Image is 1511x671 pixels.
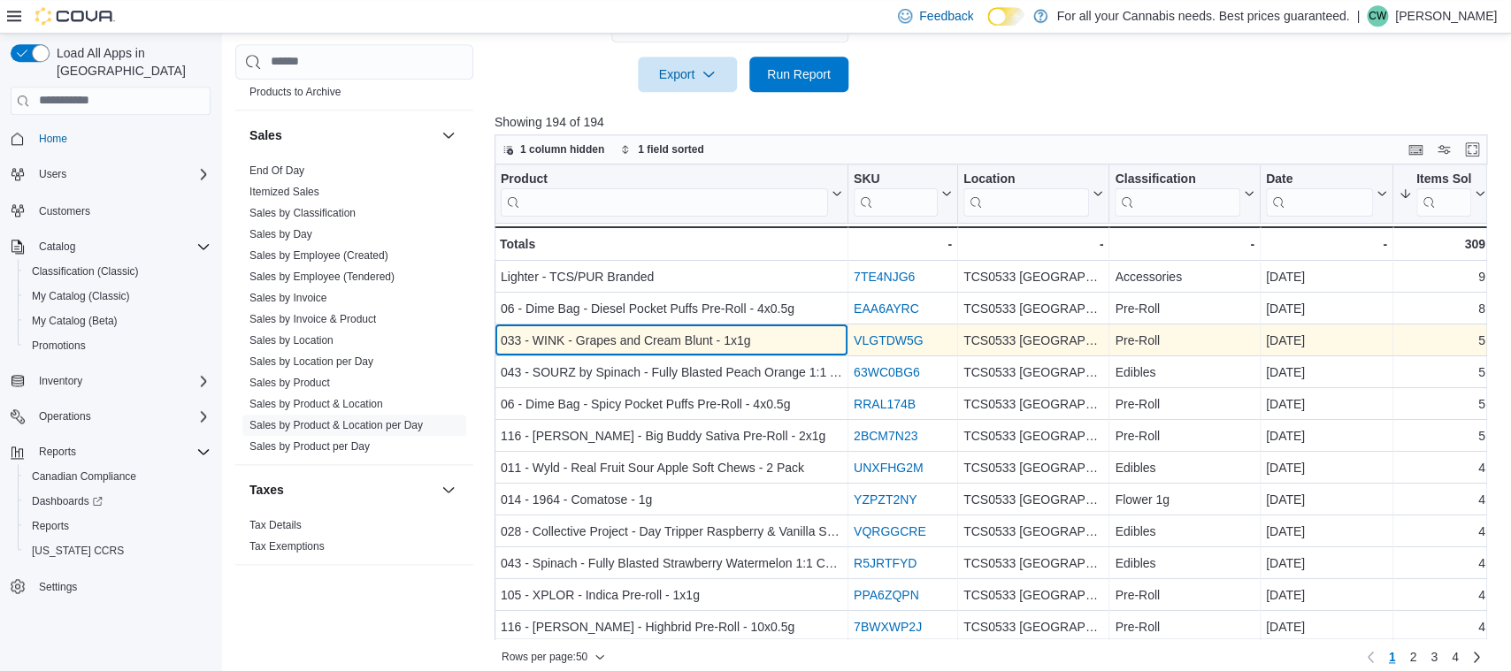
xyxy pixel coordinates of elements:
[963,584,1103,606] div: TCS0533 [GEOGRAPHIC_DATA]
[32,469,136,484] span: Canadian Compliance
[501,393,842,415] div: 06 - Dime Bag - Spicy Pocket Puffs Pre-Roll - 4x0.5g
[1266,553,1387,574] div: [DATE]
[4,126,218,151] button: Home
[249,207,356,219] a: Sales by Classification
[854,524,926,538] a: VQRGGCRE
[963,489,1103,510] div: TCS0533 [GEOGRAPHIC_DATA]
[1433,139,1454,160] button: Display options
[501,616,842,637] div: 116 - [PERSON_NAME] - Highbrid Pre-Roll - 10x0.5g
[25,286,211,307] span: My Catalog (Classic)
[963,266,1103,287] div: TCS0533 [GEOGRAPHIC_DATA]
[502,650,587,664] span: Rows per page : 50
[501,521,842,542] div: 028 - Collective Project - Day Tripper Raspberry & Vanilla Sour Squeezys - 5pc
[235,515,473,564] div: Taxes
[854,492,917,507] a: YZPZT2NY
[854,301,919,316] a: EAA6AYRC
[32,199,211,221] span: Customers
[32,201,97,222] a: Customers
[1409,648,1416,666] span: 2
[249,313,376,325] a: Sales by Invoice & Product
[32,314,118,328] span: My Catalog (Beta)
[249,86,341,98] a: Products to Archive
[249,271,395,283] a: Sales by Employee (Tendered)
[1399,425,1485,446] div: 5
[854,588,919,602] a: PPA6ZQPN
[32,406,98,427] button: Operations
[249,377,330,389] a: Sales by Product
[39,204,90,218] span: Customers
[1115,330,1254,351] div: Pre-Roll
[749,57,848,92] button: Run Report
[1266,616,1387,637] div: [DATE]
[32,236,211,257] span: Catalog
[501,266,842,287] div: Lighter - TCS/PUR Branded
[438,479,459,500] button: Taxes
[4,439,218,464] button: Reports
[25,540,131,561] a: [US_STATE] CCRS
[501,553,842,574] div: 043 - Spinach - Fully Blasted Strawberry Watermelon 1:1 CBG THC Gummy - 1 Pack
[1423,643,1445,671] a: Page 3 of 4
[1115,298,1254,319] div: Pre-Roll
[501,489,842,510] div: 014 - 1964 - Comatose - 1g
[32,576,84,598] a: Settings
[249,334,334,347] a: Sales by Location
[1266,172,1373,188] div: Date
[39,580,77,594] span: Settings
[249,419,423,431] a: Sales by Product & Location per Day
[1115,425,1254,446] div: Pre-Roll
[501,425,842,446] div: 116 - [PERSON_NAME] - Big Buddy Sativa Pre-Roll - 2x1g
[18,514,218,538] button: Reports
[32,406,211,427] span: Operations
[249,539,325,553] span: Tax Exemptions
[25,310,125,332] a: My Catalog (Beta)
[235,60,473,110] div: Products
[25,335,93,356] a: Promotions
[1115,457,1254,478] div: Edibles
[4,369,218,393] button: Inventory
[249,519,302,531] a: Tax Details
[963,233,1103,255] div: -
[1399,393,1485,415] div: 5
[249,398,383,410] a: Sales by Product & Location
[1399,298,1485,319] div: 8
[39,374,82,388] span: Inventory
[963,362,1103,383] div: TCS0533 [GEOGRAPHIC_DATA]
[854,429,917,443] a: 2BCM7N23
[1399,584,1485,606] div: 4
[249,333,334,347] span: Sales by Location
[1056,5,1349,27] p: For all your Cannabis needs. Best prices guaranteed.
[249,481,284,499] h3: Taxes
[1369,5,1386,27] span: CW
[1266,233,1387,255] div: -
[249,312,376,326] span: Sales by Invoice & Product
[1381,643,1402,671] button: Page 1 of 4
[32,370,89,392] button: Inventory
[249,249,388,262] a: Sales by Employee (Created)
[1115,489,1254,510] div: Flower 1g
[249,439,370,454] span: Sales by Product per Day
[501,584,842,606] div: 105 - XPLOR - Indica Pre-roll - 1x1g
[854,397,916,411] a: RRAL174B
[1399,330,1485,351] div: 5
[18,538,218,563] button: [US_STATE] CCRS
[963,172,1089,188] div: Location
[249,126,282,144] h3: Sales
[249,228,312,240] a: Sales by Day
[1115,172,1239,217] div: Classification
[1266,330,1387,351] div: [DATE]
[638,142,704,156] span: 1 field sorted
[39,240,75,254] span: Catalog
[249,270,395,284] span: Sales by Employee (Tendered)
[249,540,325,553] a: Tax Exemptions
[1266,457,1387,478] div: [DATE]
[32,164,211,185] span: Users
[1399,233,1485,255] div: 309
[1402,643,1423,671] a: Page 2 of 4
[1395,5,1497,27] p: [PERSON_NAME]
[854,270,915,284] a: 7TE4NJG6
[50,44,211,80] span: Load All Apps in [GEOGRAPHIC_DATA]
[32,264,139,278] span: Classification (Classic)
[1430,648,1438,666] span: 3
[249,440,370,453] a: Sales by Product per Day
[1266,584,1387,606] div: [DATE]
